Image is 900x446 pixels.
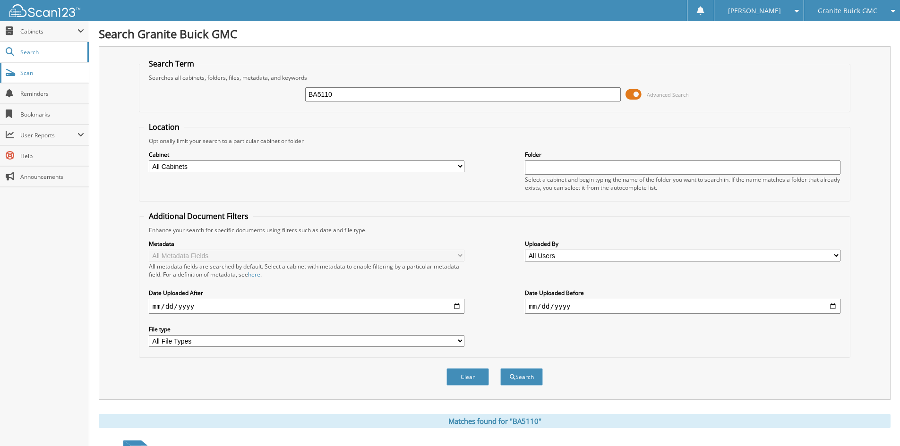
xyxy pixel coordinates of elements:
iframe: Chat Widget [853,401,900,446]
label: Metadata [149,240,464,248]
label: Date Uploaded After [149,289,464,297]
label: Uploaded By [525,240,840,248]
span: Search [20,48,83,56]
div: Enhance your search for specific documents using filters such as date and file type. [144,226,845,234]
button: Clear [446,368,489,386]
div: All metadata fields are searched by default. Select a cabinet with metadata to enable filtering b... [149,262,464,278]
div: Matches found for "BA5110" [99,414,891,428]
legend: Location [144,122,184,132]
div: Select a cabinet and begin typing the name of the folder you want to search in. If the name match... [525,176,840,192]
div: Optionally limit your search to a particular cabinet or folder [144,137,845,145]
a: here [248,270,260,278]
label: Folder [525,151,840,159]
label: File type [149,325,464,333]
img: scan123-logo-white.svg [9,4,80,17]
label: Date Uploaded Before [525,289,840,297]
span: [PERSON_NAME] [728,8,781,14]
h1: Search Granite Buick GMC [99,26,891,42]
input: end [525,299,840,314]
input: start [149,299,464,314]
span: Help [20,152,84,160]
label: Cabinet [149,151,464,159]
span: Scan [20,69,84,77]
span: Bookmarks [20,110,84,118]
legend: Search Term [144,59,199,69]
span: Announcements [20,173,84,181]
button: Search [500,368,543,386]
span: Cabinets [20,27,77,35]
legend: Additional Document Filters [144,211,253,221]
span: User Reports [20,131,77,139]
span: Advanced Search [647,91,689,98]
span: Granite Buick GMC [818,8,877,14]
span: Reminders [20,90,84,98]
div: Searches all cabinets, folders, files, metadata, and keywords [144,74,845,82]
